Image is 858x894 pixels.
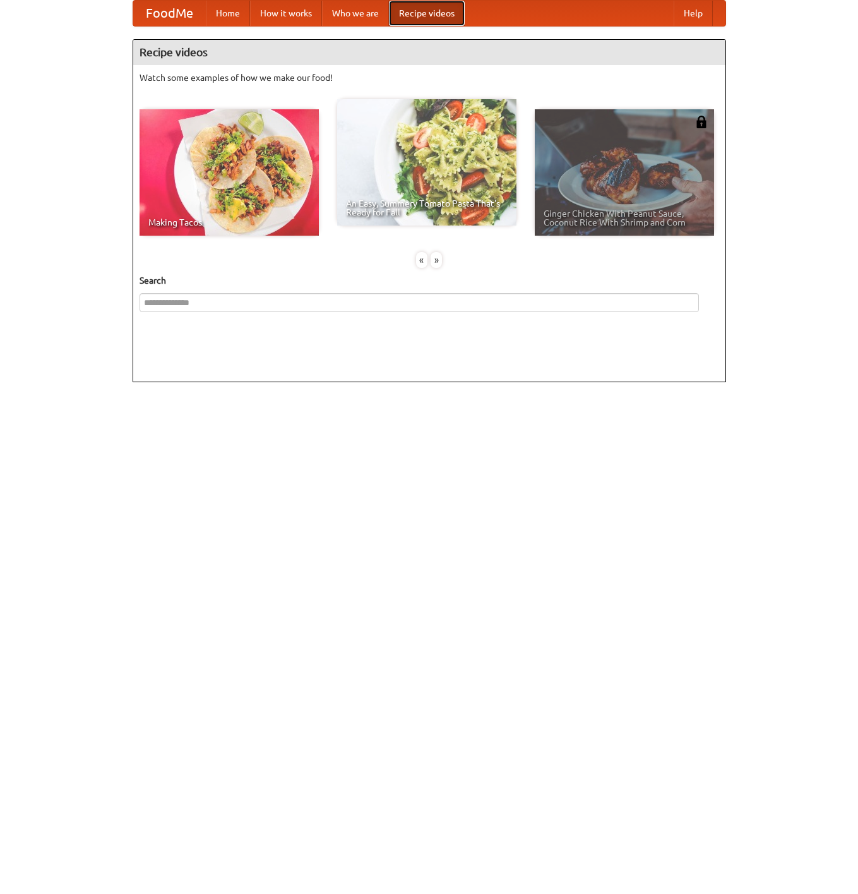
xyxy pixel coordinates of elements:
img: 483408.png [695,116,708,128]
span: An Easy, Summery Tomato Pasta That's Ready for Fall [346,199,508,217]
h4: Recipe videos [133,40,725,65]
a: An Easy, Summery Tomato Pasta That's Ready for Fall [337,99,516,226]
a: How it works [250,1,322,26]
a: Help [674,1,713,26]
a: Making Tacos [140,109,319,236]
div: « [416,252,427,268]
a: Home [206,1,250,26]
h5: Search [140,274,719,287]
span: Making Tacos [148,218,310,227]
div: » [431,252,442,268]
a: Recipe videos [389,1,465,26]
p: Watch some examples of how we make our food! [140,71,719,84]
a: FoodMe [133,1,206,26]
a: Who we are [322,1,389,26]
